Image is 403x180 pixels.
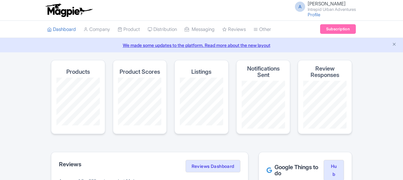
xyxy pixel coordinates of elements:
a: Company [84,21,110,38]
a: Reviews [222,21,246,38]
a: Subscription [320,24,356,34]
a: Messaging [185,21,215,38]
a: A [PERSON_NAME] Intrepid Urban Adventures [291,1,356,11]
span: [PERSON_NAME] [308,1,346,7]
h4: Listings [191,69,211,75]
a: Distribution [148,21,177,38]
span: A [295,2,305,12]
a: Product [118,21,140,38]
button: Close announcement [392,41,397,49]
small: Intrepid Urban Adventures [308,7,356,11]
a: Dashboard [47,21,76,38]
h4: Product Scores [120,69,160,75]
a: Other [253,21,271,38]
h4: Products [66,69,90,75]
img: logo-ab69f6fb50320c5b225c76a69d11143b.png [44,3,93,17]
a: Reviews Dashboard [186,160,240,173]
a: Profile [308,12,320,17]
h2: Google Things to do [267,164,324,177]
a: We made some updates to the platform. Read more about the new layout [4,42,399,49]
h4: Notifications Sent [242,65,285,78]
h2: Reviews [59,161,81,168]
h4: Review Responses [303,65,347,78]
